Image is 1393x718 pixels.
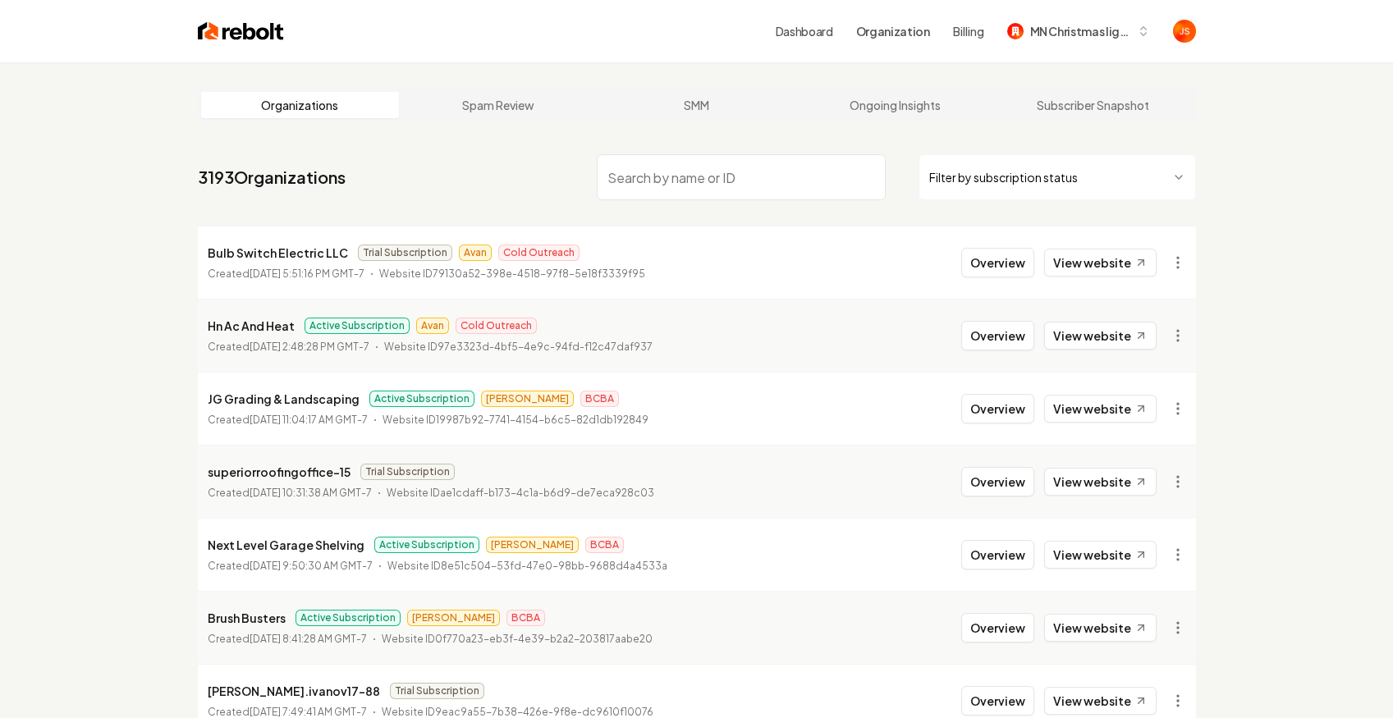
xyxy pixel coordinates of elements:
[208,631,367,647] p: Created
[250,268,364,280] time: [DATE] 5:51:16 PM GMT-7
[305,318,410,334] span: Active Subscription
[198,20,284,43] img: Rebolt Logo
[390,683,484,699] span: Trial Subscription
[1044,322,1157,350] a: View website
[383,412,648,428] p: Website ID 19987b92-7741-4154-b6c5-82d1db192849
[369,391,474,407] span: Active Subscription
[208,485,372,501] p: Created
[360,464,455,480] span: Trial Subscription
[208,266,364,282] p: Created
[374,537,479,553] span: Active Subscription
[961,394,1034,423] button: Overview
[1173,20,1196,43] img: James Shamoun
[1044,468,1157,496] a: View website
[961,321,1034,350] button: Overview
[208,316,295,336] p: Hn Ac And Heat
[382,631,653,647] p: Website ID 0f770a23-eb3f-4e39-b2a2-203817aabe20
[416,318,449,334] span: Avan
[208,243,348,263] p: Bulb Switch Electric LLC
[201,92,400,118] a: Organizations
[961,540,1034,569] button: Overview
[250,706,367,718] time: [DATE] 7:49:41 AM GMT-7
[498,245,580,261] span: Cold Outreach
[961,686,1034,716] button: Overview
[208,412,368,428] p: Created
[506,610,545,626] span: BCBA
[198,166,346,189] a: 3193Organizations
[250,560,373,572] time: [DATE] 9:50:30 AM GMT-7
[598,92,796,118] a: SMM
[1044,395,1157,423] a: View website
[597,154,886,200] input: Search by name or ID
[776,23,833,39] a: Dashboard
[208,389,360,409] p: JG Grading & Landscaping
[1007,23,1024,39] img: MN Christmas lights llc
[1173,20,1196,43] button: Open user button
[961,613,1034,643] button: Overview
[459,245,492,261] span: Avan
[994,92,1193,118] a: Subscriber Snapshot
[296,610,401,626] span: Active Subscription
[387,485,654,501] p: Website ID ae1cdaff-b173-4c1a-b6d9-de7eca928c03
[250,487,372,499] time: [DATE] 10:31:38 AM GMT-7
[208,681,380,701] p: [PERSON_NAME].ivanov17-88
[387,558,667,574] p: Website ID 8e51c504-53fd-47e0-98bb-9688d4a4533a
[953,23,984,39] button: Billing
[208,339,369,355] p: Created
[1044,614,1157,642] a: View website
[208,535,364,555] p: Next Level Garage Shelving
[1044,541,1157,569] a: View website
[407,610,500,626] span: [PERSON_NAME]
[384,339,653,355] p: Website ID 97e3323d-4bf5-4e9c-94fd-f12c47daf937
[1030,23,1130,40] span: MN Christmas lights llc
[1044,249,1157,277] a: View website
[961,248,1034,277] button: Overview
[580,391,619,407] span: BCBA
[379,266,645,282] p: Website ID 79130a52-398e-4518-97f8-5e18f3339f95
[961,467,1034,496] button: Overview
[358,245,452,261] span: Trial Subscription
[456,318,537,334] span: Cold Outreach
[250,633,367,645] time: [DATE] 8:41:28 AM GMT-7
[846,16,940,46] button: Organization
[208,558,373,574] p: Created
[208,608,286,628] p: Brush Busters
[481,391,574,407] span: [PERSON_NAME]
[795,92,994,118] a: Ongoing Insights
[399,92,598,118] a: Spam Review
[250,341,369,353] time: [DATE] 2:48:28 PM GMT-7
[250,414,368,426] time: [DATE] 11:04:17 AM GMT-7
[585,537,624,553] span: BCBA
[208,462,351,482] p: superiorroofingoffice-15
[486,537,579,553] span: [PERSON_NAME]
[1044,687,1157,715] a: View website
